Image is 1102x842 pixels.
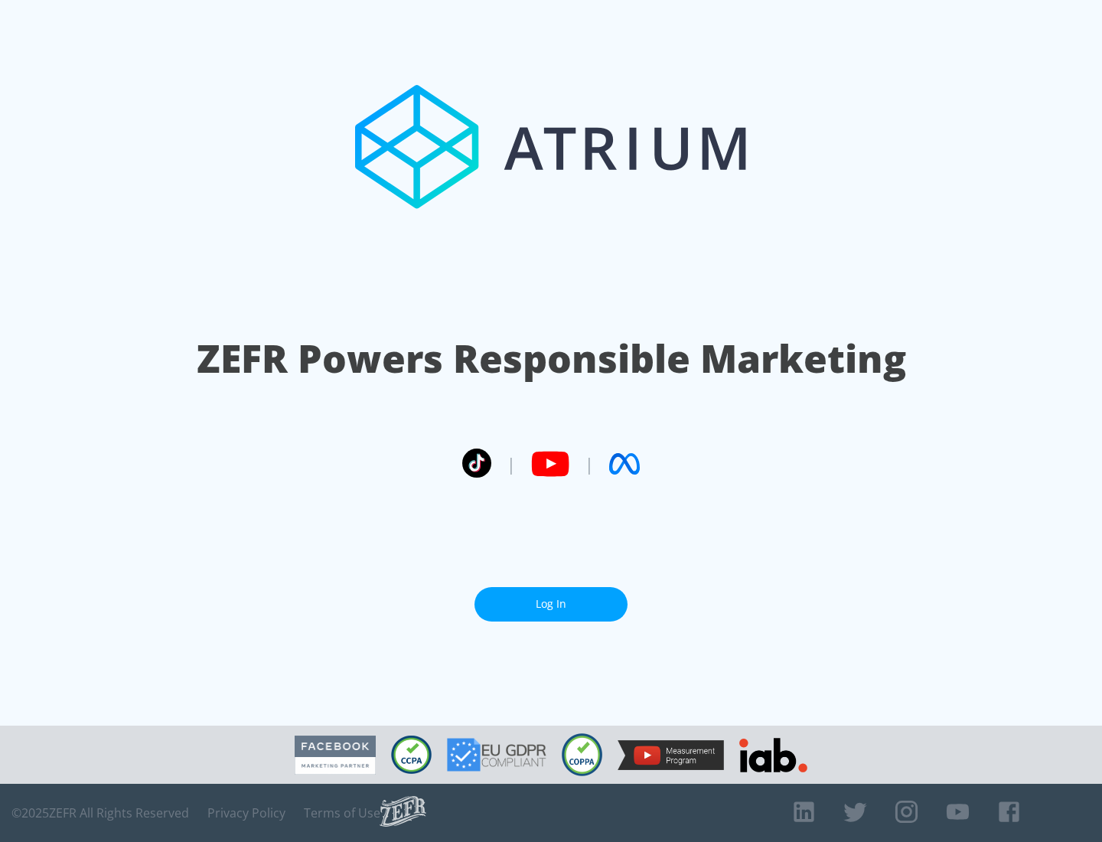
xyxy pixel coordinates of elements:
img: CCPA Compliant [391,736,432,774]
img: YouTube Measurement Program [618,740,724,770]
a: Privacy Policy [207,805,285,821]
a: Terms of Use [304,805,380,821]
img: IAB [739,738,807,772]
h1: ZEFR Powers Responsible Marketing [197,332,906,385]
span: | [585,452,594,475]
span: | [507,452,516,475]
span: © 2025 ZEFR All Rights Reserved [11,805,189,821]
img: Facebook Marketing Partner [295,736,376,775]
img: COPPA Compliant [562,733,602,776]
a: Log In [474,587,628,622]
img: GDPR Compliant [447,738,546,772]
